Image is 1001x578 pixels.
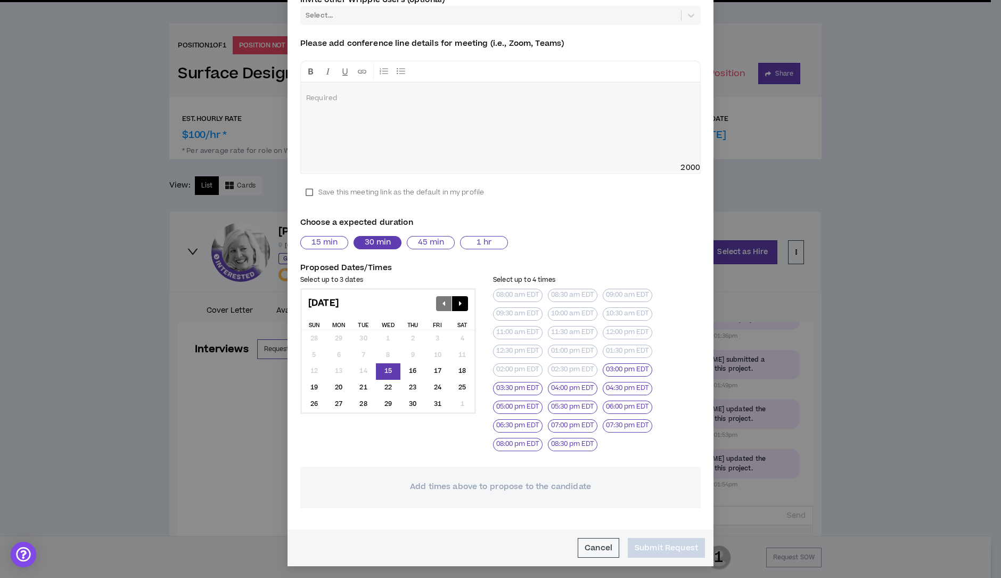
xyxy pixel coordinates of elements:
[603,363,652,377] button: 03:00 pm EDT
[548,401,597,414] button: 05:30 pm EDT
[410,475,591,500] p: Add times above to propose to the candidate
[326,322,351,330] div: Mon
[376,63,392,79] button: Bullet List
[425,322,449,330] div: Fri
[300,213,701,232] label: Choose a expected duration
[628,538,705,558] button: Submit Request
[548,382,597,395] button: 04:00 pm EDT
[337,63,353,79] button: Format Underline
[393,63,409,79] button: Numbered List
[354,63,370,79] button: Insert Link
[351,322,376,330] div: Tue
[460,236,508,249] button: 1 hr
[493,438,543,451] button: 08:00 pm EDT
[300,258,392,277] label: Proposed Dates/Times
[548,438,597,451] button: 08:30 pm EDT
[11,542,36,567] div: Open Intercom Messenger
[376,322,400,330] div: Wed
[407,236,455,249] button: 45 min
[300,236,348,249] button: 15 min
[578,538,619,558] button: Cancel
[493,382,543,395] button: 03:30 pm EDT
[493,419,543,433] button: 06:30 pm EDT
[450,322,474,330] div: Sat
[300,184,489,200] label: Save this meeting link as the default in my profile
[603,419,652,433] button: 07:30 pm EDT
[603,401,652,414] button: 06:00 pm EDT
[354,236,401,249] button: 30 min
[320,63,336,79] button: Format Italics
[303,63,319,79] button: Format Bold
[603,382,652,395] button: 04:30 pm EDT
[680,162,700,173] span: 2000
[400,322,425,330] div: Thu
[302,322,326,330] div: Sun
[493,275,555,284] small: Select up to 4 times
[300,275,363,284] small: Select up to 3 dates
[308,297,339,311] div: [DATE]
[300,34,564,53] label: Please add conference line details for meeting (i.e., Zoom, Teams)
[548,419,597,433] button: 07:00 pm EDT
[493,401,543,414] button: 05:00 pm EDT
